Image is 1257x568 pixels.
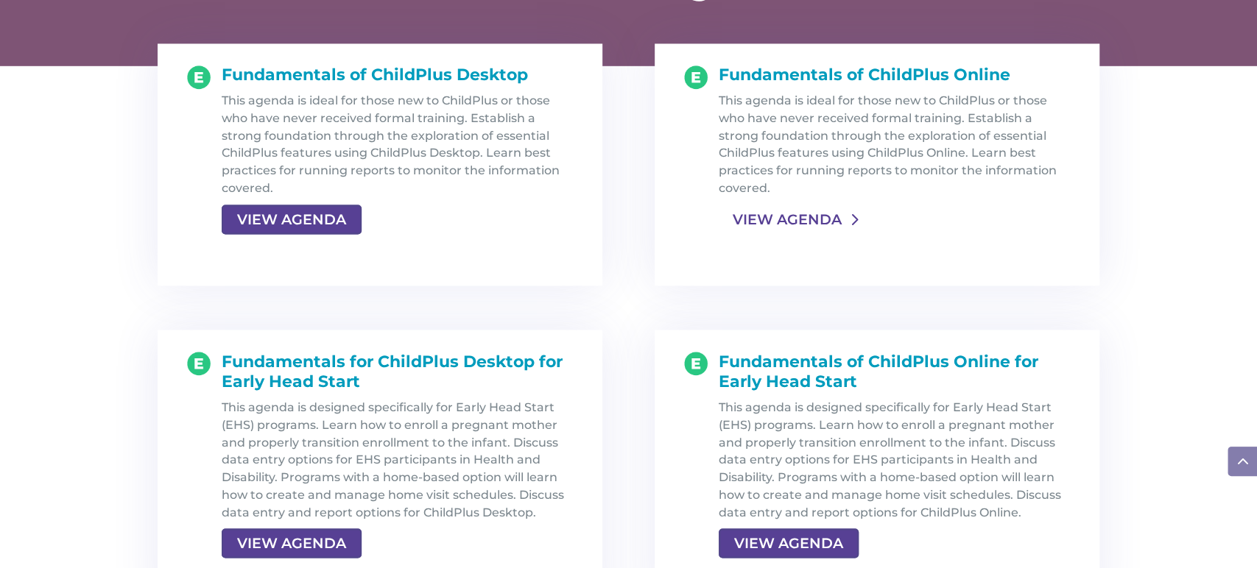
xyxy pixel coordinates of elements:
[719,92,1071,197] p: This agenda is ideal for those new to ChildPlus or those who have never received formal training....
[719,398,1071,521] p: This agenda is designed specifically for Early Head Start (EHS) programs. Learn how to enroll a p...
[222,528,362,558] a: VIEW AGENDA
[222,351,563,390] span: Fundamentals for ChildPlus Desktop for Early Head Start
[222,65,528,85] span: Fundamentals of ChildPlus Desktop
[222,92,574,197] p: This agenda is ideal for those new to ChildPlus or those who have never received formal training....
[719,206,856,232] a: VIEW AGENDA
[222,398,574,521] p: This agenda is designed specifically for Early Head Start (EHS) programs. Learn how to enroll a p...
[719,528,859,558] a: VIEW AGENDA
[222,205,362,234] a: VIEW AGENDA
[719,351,1038,390] span: Fundamentals of ChildPlus Online for Early Head Start
[719,65,1010,85] span: Fundamentals of ChildPlus Online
